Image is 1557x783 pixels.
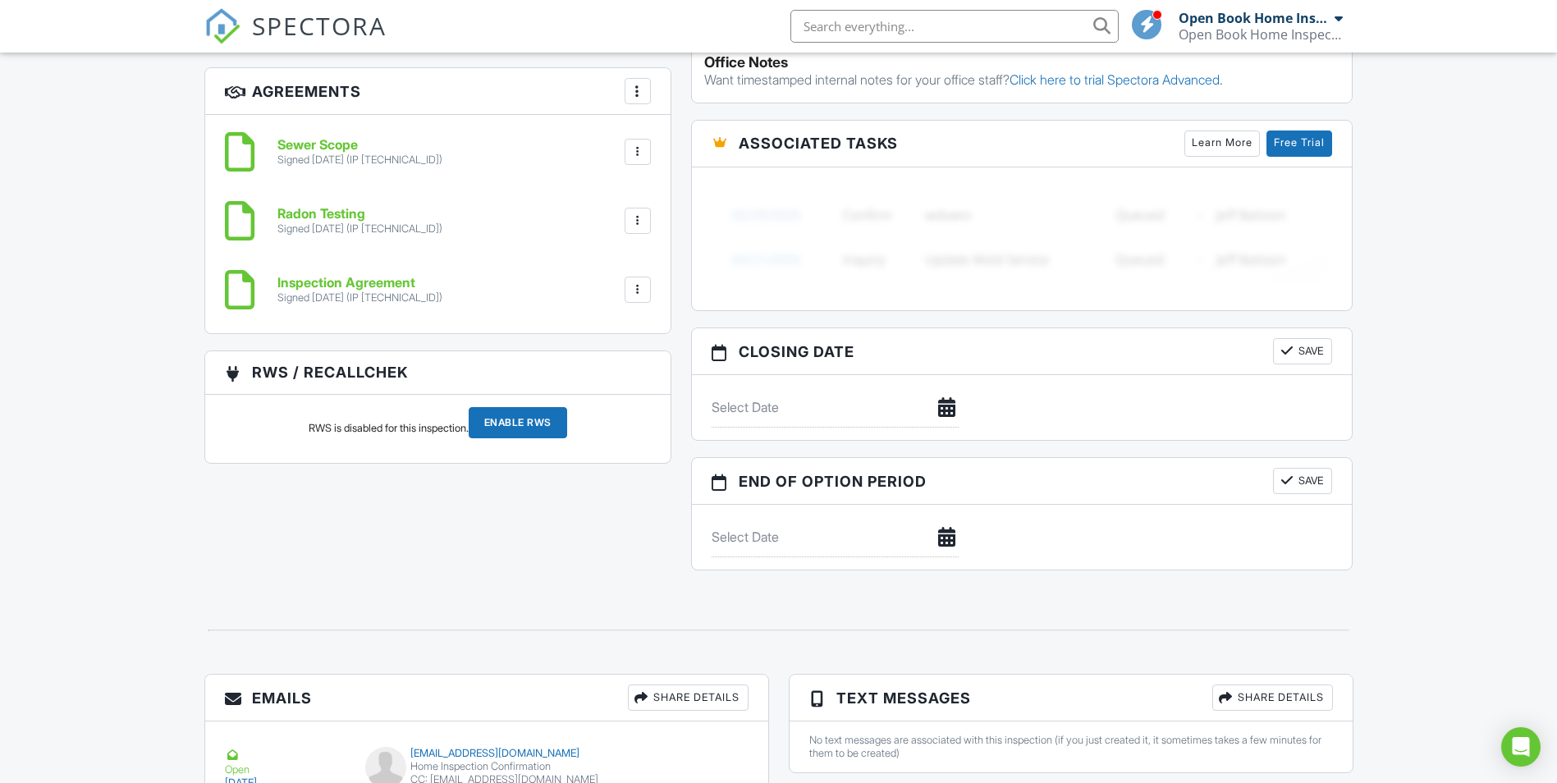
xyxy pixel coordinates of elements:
[277,153,442,167] div: Signed [DATE] (IP [TECHNICAL_ID])
[739,132,898,154] span: Associated Tasks
[205,68,671,115] h3: Agreements
[628,685,749,711] div: Share Details
[1179,10,1330,26] div: Open Book Home Inspections Team
[1266,130,1332,157] a: Free Trial
[809,734,1333,760] div: No text messages are associated with this inspection (if you just created it, it sometimes takes ...
[469,407,567,438] input: Enable RWS
[1212,685,1333,711] div: Share Details
[739,470,927,492] span: End of Option Period
[204,8,240,44] img: The Best Home Inspection Software - Spectora
[277,276,442,304] a: Inspection Agreement Signed [DATE] (IP [TECHNICAL_ID])
[205,351,671,394] h3: RWS / RecallChek
[225,747,346,776] div: Open
[1501,727,1541,767] div: Open Intercom Messenger
[204,22,387,57] a: SPECTORA
[365,747,607,760] div: [EMAIL_ADDRESS][DOMAIN_NAME]
[704,54,1340,71] div: Office Notes
[277,276,442,291] h6: Inspection Agreement
[1179,26,1343,43] div: Open Book Home Inspections
[277,138,442,153] h6: Sewer Scope
[277,222,442,236] div: Signed [DATE] (IP [TECHNICAL_ID])
[712,387,959,428] input: Select Date
[1184,130,1260,157] a: Learn More
[252,8,387,43] span: SPECTORA
[205,675,768,721] h3: Emails
[712,180,1333,295] img: blurred-tasks-251b60f19c3f713f9215ee2a18cbf2105fc2d72fcd585247cf5e9ec0c957c1dd.png
[704,71,1340,89] p: Want timestamped internal notes for your office staff?
[309,422,469,435] div: RWS is disabled for this inspection.
[277,207,442,222] h6: Radon Testing
[277,207,442,236] a: Radon Testing Signed [DATE] (IP [TECHNICAL_ID])
[712,517,959,557] input: Select Date
[790,10,1119,43] input: Search everything...
[739,341,854,363] span: Closing date
[365,760,607,773] div: Home Inspection Confirmation
[277,138,442,167] a: Sewer Scope Signed [DATE] (IP [TECHNICAL_ID])
[1273,338,1332,364] button: Save
[790,675,1353,721] h3: Text Messages
[1010,71,1223,88] a: Click here to trial Spectora Advanced.
[277,291,442,304] div: Signed [DATE] (IP [TECHNICAL_ID])
[1273,468,1332,494] button: Save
